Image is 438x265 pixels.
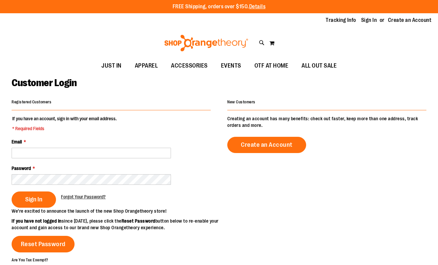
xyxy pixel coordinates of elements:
[12,125,117,132] span: * Required Fields
[135,58,158,73] span: APPAREL
[12,218,219,231] p: since [DATE], please click the button below to re-enable your account and gain access to our bran...
[254,58,289,73] span: OTF AT HOME
[12,208,219,214] p: We’re excited to announce the launch of the new Shop Orangetheory store!
[221,58,241,73] span: EVENTS
[21,240,66,248] span: Reset Password
[12,166,31,171] span: Password
[12,77,77,88] span: Customer Login
[163,35,249,51] img: Shop Orangetheory
[12,257,48,262] strong: Are You Tax Exempt?
[361,17,377,24] a: Sign In
[12,236,75,252] a: Reset Password
[388,17,432,24] a: Create an Account
[301,58,337,73] span: ALL OUT SALE
[12,139,22,144] span: Email
[171,58,208,73] span: ACCESSORIES
[25,196,42,203] span: Sign In
[241,141,293,148] span: Create an Account
[12,115,117,132] legend: If you have an account, sign in with your email address.
[61,194,106,199] span: Forgot Your Password?
[61,193,106,200] a: Forgot Your Password?
[227,100,255,104] strong: New Customers
[12,191,56,208] button: Sign In
[227,137,306,153] a: Create an Account
[326,17,356,24] a: Tracking Info
[173,3,266,11] p: FREE Shipping, orders over $150.
[12,218,62,224] strong: If you have not logged in
[227,115,426,129] p: Creating an account has many benefits: check out faster, keep more than one address, track orders...
[12,100,51,104] strong: Registered Customers
[122,218,155,224] strong: Reset Password
[101,58,122,73] span: JUST IN
[249,4,266,10] a: Details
